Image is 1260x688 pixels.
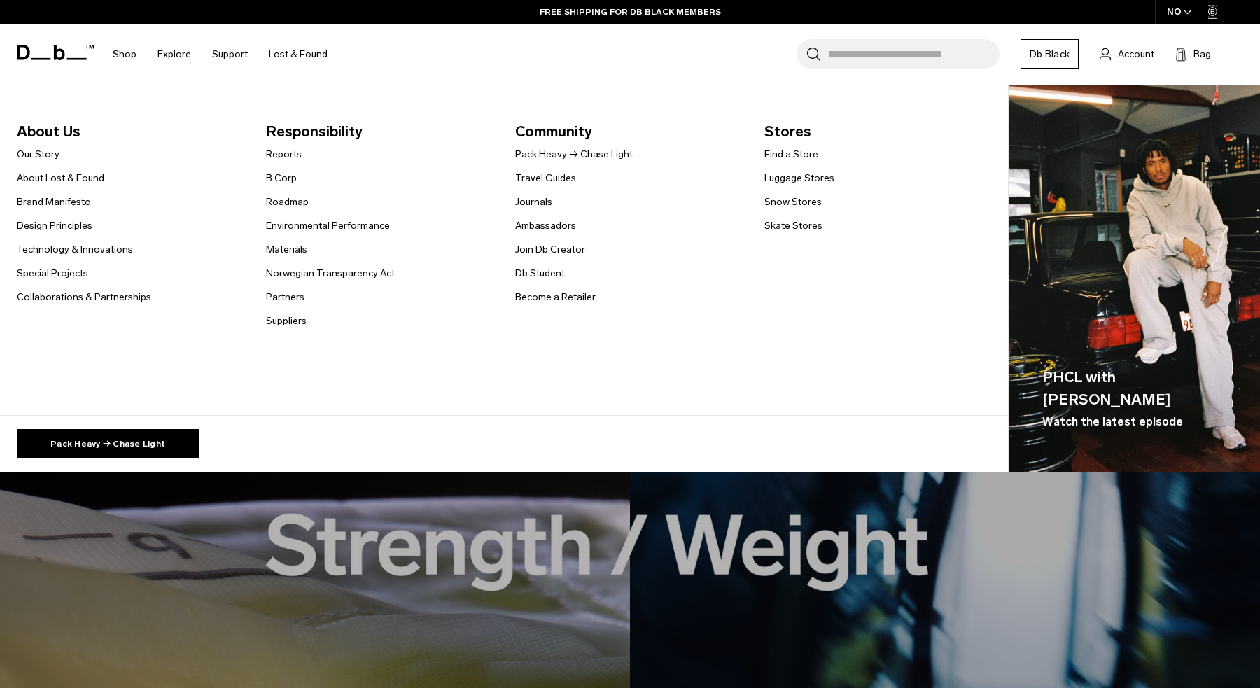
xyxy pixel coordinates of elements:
[1118,47,1154,62] span: Account
[269,29,328,79] a: Lost & Found
[266,314,307,328] a: Suppliers
[515,242,585,257] a: Join Db Creator
[266,242,307,257] a: Materials
[113,29,136,79] a: Shop
[515,120,742,143] span: Community
[266,147,302,162] a: Reports
[266,195,309,209] a: Roadmap
[17,429,199,458] a: Pack Heavy → Chase Light
[17,242,133,257] a: Technology & Innovations
[515,266,565,281] a: Db Student
[157,29,191,79] a: Explore
[515,290,596,304] a: Become a Retailer
[1042,366,1226,410] span: PHCL with [PERSON_NAME]
[266,266,395,281] a: Norwegian Transparency Act
[212,29,248,79] a: Support
[1021,39,1079,69] a: Db Black
[1175,45,1211,62] button: Bag
[17,120,244,143] span: About Us
[1009,85,1260,473] a: PHCL with [PERSON_NAME] Watch the latest episode Db
[540,6,721,18] a: FREE SHIPPING FOR DB BLACK MEMBERS
[266,290,304,304] a: Partners
[266,218,390,233] a: Environmental Performance
[17,195,91,209] a: Brand Manifesto
[515,171,576,185] a: Travel Guides
[266,171,297,185] a: B Corp
[1193,47,1211,62] span: Bag
[266,120,493,143] span: Responsibility
[1009,85,1260,473] img: Db
[764,147,818,162] a: Find a Store
[1042,414,1183,430] span: Watch the latest episode
[17,147,59,162] a: Our Story
[17,171,104,185] a: About Lost & Found
[764,195,822,209] a: Snow Stores
[17,290,151,304] a: Collaborations & Partnerships
[515,147,633,162] a: Pack Heavy → Chase Light
[764,218,822,233] a: Skate Stores
[17,218,92,233] a: Design Principles
[1100,45,1154,62] a: Account
[17,266,88,281] a: Special Projects
[764,171,834,185] a: Luggage Stores
[102,24,338,85] nav: Main Navigation
[764,120,991,143] span: Stores
[515,195,552,209] a: Journals
[515,218,576,233] a: Ambassadors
